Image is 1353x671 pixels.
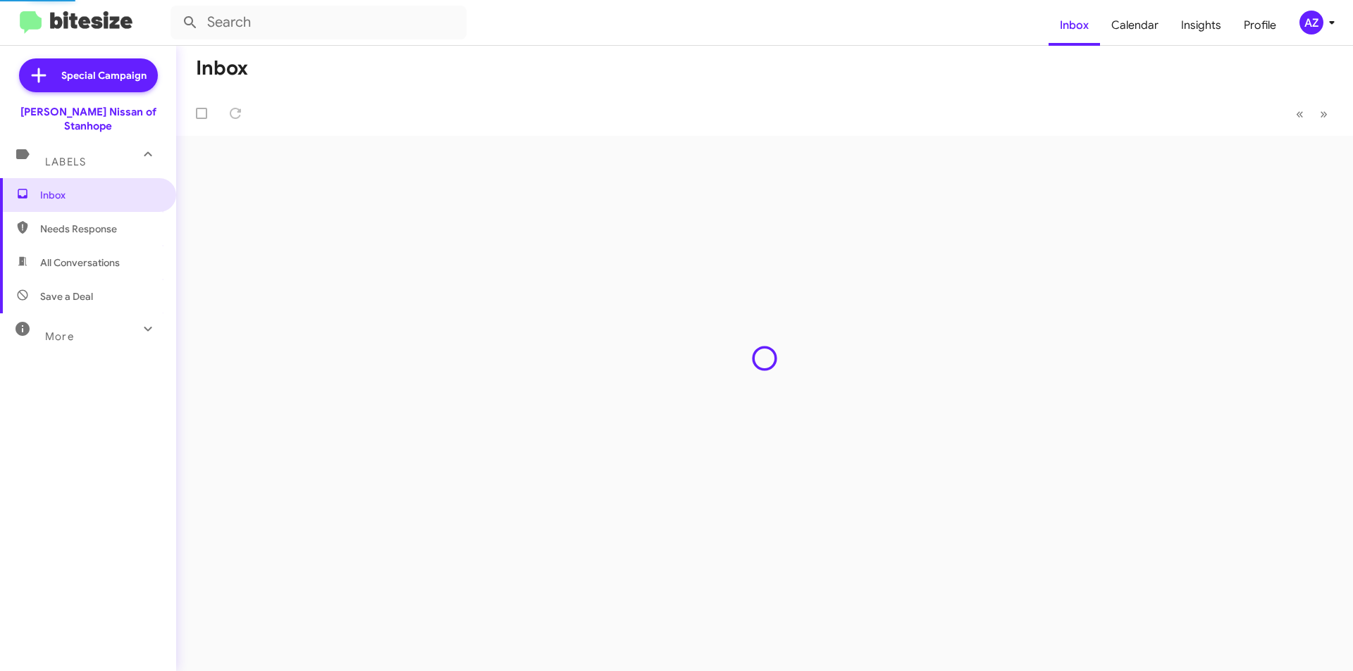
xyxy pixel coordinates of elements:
a: Insights [1170,5,1232,46]
button: AZ [1287,11,1337,35]
button: Next [1311,99,1336,128]
span: Save a Deal [40,289,93,303]
span: All Conversations [40,256,120,270]
span: Needs Response [40,222,160,236]
div: AZ [1299,11,1323,35]
span: Inbox [40,188,160,202]
nav: Page navigation example [1288,99,1336,128]
a: Inbox [1049,5,1100,46]
span: More [45,330,74,343]
a: Profile [1232,5,1287,46]
span: « [1296,105,1304,123]
button: Previous [1287,99,1312,128]
span: Labels [45,156,86,168]
input: Search [171,6,467,39]
span: » [1320,105,1328,123]
span: Special Campaign [61,68,147,82]
a: Calendar [1100,5,1170,46]
h1: Inbox [196,57,248,80]
a: Special Campaign [19,58,158,92]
